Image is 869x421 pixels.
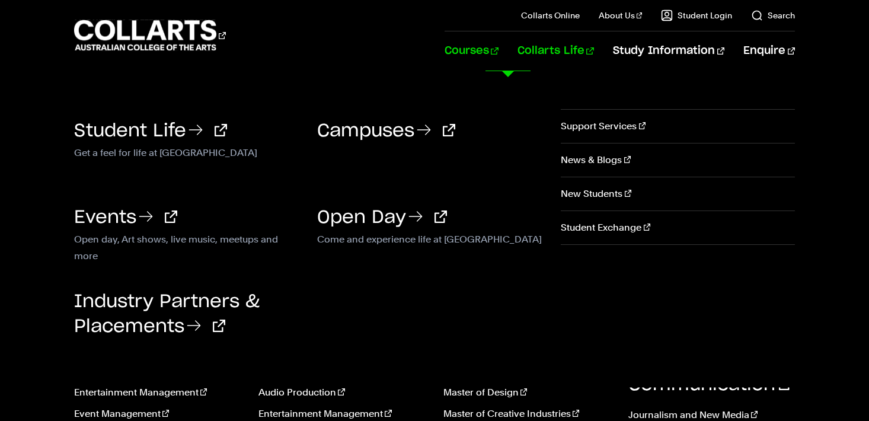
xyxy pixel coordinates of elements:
[74,145,299,159] p: Get a feel for life at [GEOGRAPHIC_DATA]
[743,31,795,71] a: Enquire
[561,110,795,143] a: Support Services
[74,209,177,227] a: Events
[317,209,447,227] a: Open Day
[74,293,260,336] a: Industry Partners & Placements
[599,9,643,21] a: About Us
[517,31,594,71] a: Collarts Life
[443,407,611,421] a: Master of Creative Industries
[74,407,241,421] a: Event Management
[561,177,795,210] a: New Students
[74,18,226,52] div: Go to homepage
[613,31,724,71] a: Study Information
[443,385,611,400] a: Master of Design
[751,9,795,21] a: Search
[317,122,455,140] a: Campuses
[258,407,426,421] a: Entertainment Management
[445,31,499,71] a: Courses
[74,231,299,245] p: Open day, Art shows, live music, meetups and more
[74,385,241,400] a: Entertainment Management
[258,385,426,400] a: Audio Production
[521,9,580,21] a: Collarts Online
[561,143,795,177] a: News & Blogs
[317,231,542,245] p: Come and experience life at [GEOGRAPHIC_DATA]
[661,9,732,21] a: Student Login
[74,122,227,140] a: Student Life
[628,353,791,394] a: Writing & Communication
[561,211,795,244] a: Student Exchange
